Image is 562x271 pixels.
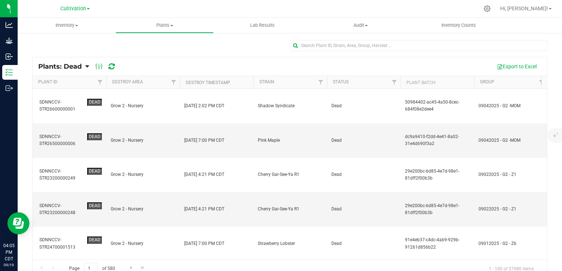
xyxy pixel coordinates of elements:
span: [DATE] 7:00 PM CDT [184,240,224,247]
span: Pink Maple [258,137,323,144]
span: Plants [116,22,213,29]
span: Lab Results [240,22,285,29]
span: 29e200bc-6d85-4e7d-98e1-81dff2f00b3b [405,202,470,216]
span: 09042025 - G2 -MOM [479,137,543,144]
span: Dead [331,137,396,144]
p: 09/19 [3,262,14,268]
button: Export to Excel [492,60,541,73]
span: Grow 2 - Nursery [111,206,175,213]
span: Hi, [PERSON_NAME]! [500,6,548,11]
div: SDNNCCV-STR23200000249 [39,168,85,182]
span: Grow 2 - Nursery [111,102,175,109]
a: Filter [388,76,401,88]
a: Group [480,79,494,84]
div: Dead [87,99,102,106]
a: Status [333,79,349,84]
a: Strain [259,79,274,84]
inline-svg: Inventory [6,69,13,76]
a: Inventory [18,18,115,33]
div: SDNNCCV-STR26500000006 [39,133,85,147]
span: Cherry Gar-See-Ya R1 [258,206,323,213]
div: SDNNCCV-STR23200000248 [39,202,85,216]
span: Cherry Gar-See-Ya R1 [258,171,323,178]
a: Filter [536,76,548,88]
span: Dead [331,206,396,213]
span: Grow 2 - Nursery [111,137,175,144]
a: Plant ID [38,79,57,84]
div: SDNNCCV-STR26600000001 [39,99,85,113]
div: Dead [87,202,102,209]
div: Dead [87,133,102,140]
div: Dead [87,168,102,175]
span: [DATE] 4:21 PM CDT [184,171,224,178]
span: 50984402-ac45-4a50-8cec-684f08e2dee4 [405,99,470,113]
span: Strawberry Lobster [258,240,323,247]
span: Inventory Counts [431,22,486,29]
inline-svg: Analytics [6,21,13,29]
span: 29e200bc-6d85-4e7d-98e1-81dff2f00b3b [405,168,470,182]
a: Filter [315,76,327,88]
a: Filter [168,76,180,88]
span: Grow 2 - Nursery [111,240,175,247]
span: 91e4eb37-c4dc-4ab9-929b-91261d856b22 [405,236,470,250]
inline-svg: Outbound [6,84,13,92]
span: 09022025 - G2 - Z1 [479,171,543,178]
span: Dead [331,171,396,178]
span: Cultivation [60,6,86,12]
div: Manage settings [483,5,492,12]
span: [DATE] 7:00 PM CDT [184,137,224,144]
span: Dead [331,240,396,247]
a: Destroy Area [112,79,143,84]
span: 09042025 - G2 -MOM [479,102,543,109]
input: Search Plant ID, Strain, Area, Group, Harvest ... [290,40,547,51]
a: Filter [94,76,106,88]
span: 09022025 - G2 - Z1 [479,206,543,213]
span: Audit [312,22,409,29]
span: Plants: Dead [38,62,82,71]
a: Audit [312,18,409,33]
div: Dead [87,236,102,243]
inline-svg: Inbound [6,53,13,60]
a: Destroy Timestamp [186,80,230,85]
div: SDNNCCV-STR24700001513 [39,236,85,250]
span: Dead [331,102,396,109]
span: Grow 2 - Nursery [111,171,175,178]
a: Lab Results [214,18,312,33]
inline-svg: Grow [6,37,13,44]
a: Plants: Dead [38,62,85,71]
span: 09012025 - G2 - Z6 [479,240,543,247]
p: 04:05 PM CDT [3,242,14,262]
span: Inventory [18,22,115,29]
span: [DATE] 2:02 PM CDT [184,102,224,109]
th: Plant Batch [401,76,474,89]
span: dc9a9410-f2dd-4e41-8a02-31e4d690f3a2 [405,133,470,147]
span: Shadow Syndicate [258,102,323,109]
a: Inventory Counts [410,18,508,33]
iframe: Resource center [7,212,29,234]
span: [DATE] 4:21 PM CDT [184,206,224,213]
a: Plants [115,18,213,33]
